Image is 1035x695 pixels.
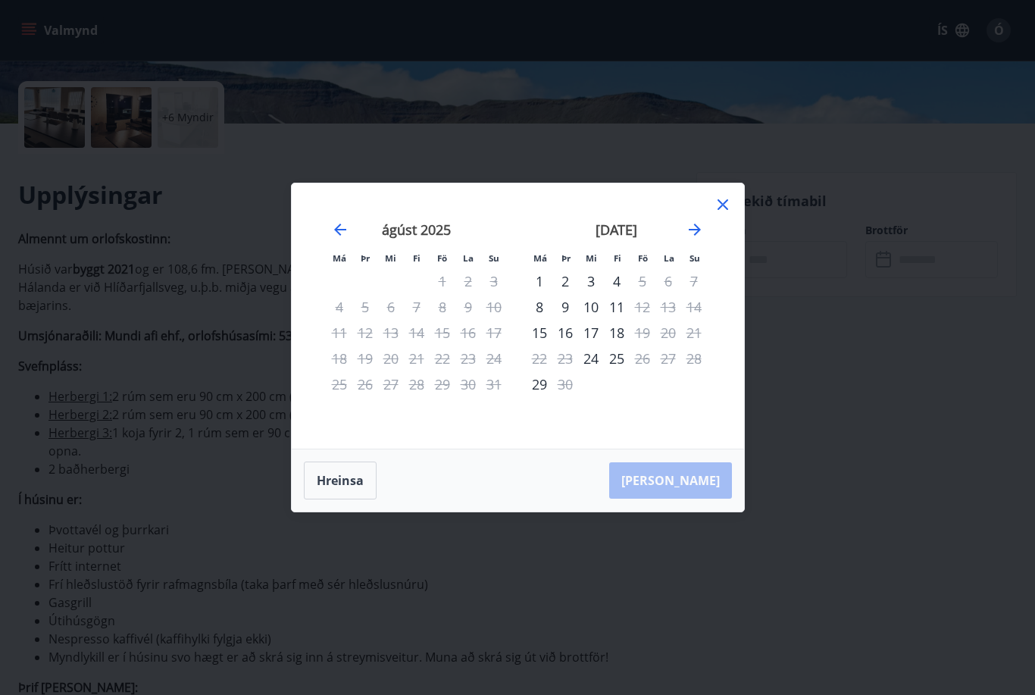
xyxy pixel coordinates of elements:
td: Not available. sunnudagur, 31. ágúst 2025 [481,371,507,397]
td: Not available. föstudagur, 26. september 2025 [630,346,655,371]
td: Not available. miðvikudagur, 27. ágúst 2025 [378,371,404,397]
td: Choose mánudagur, 29. september 2025 as your check-in date. It’s available. [527,371,552,397]
div: 3 [578,268,604,294]
small: Su [689,252,700,264]
td: Not available. föstudagur, 8. ágúst 2025 [430,294,455,320]
td: Choose fimmtudagur, 11. september 2025 as your check-in date. It’s available. [604,294,630,320]
small: La [664,252,674,264]
div: 16 [552,320,578,346]
div: Aðeins útritun í boði [630,346,655,371]
div: Calendar [310,202,726,430]
div: 18 [604,320,630,346]
td: Not available. laugardagur, 2. ágúst 2025 [455,268,481,294]
td: Not available. sunnudagur, 28. september 2025 [681,346,707,371]
td: Not available. sunnudagur, 7. september 2025 [681,268,707,294]
div: Aðeins útritun í boði [552,371,578,397]
div: 2 [552,268,578,294]
td: Not available. laugardagur, 13. september 2025 [655,294,681,320]
td: Not available. föstudagur, 1. ágúst 2025 [430,268,455,294]
div: Aðeins innritun í boði [527,320,552,346]
td: Not available. sunnudagur, 14. september 2025 [681,294,707,320]
td: Not available. þriðjudagur, 26. ágúst 2025 [352,371,378,397]
td: Not available. föstudagur, 19. september 2025 [630,320,655,346]
td: Choose þriðjudagur, 9. september 2025 as your check-in date. It’s available. [552,294,578,320]
td: Not available. mánudagur, 22. september 2025 [527,346,552,371]
td: Not available. sunnudagur, 10. ágúst 2025 [481,294,507,320]
small: Má [533,252,547,264]
td: Choose fimmtudagur, 25. september 2025 as your check-in date. It’s available. [604,346,630,371]
td: Choose mánudagur, 15. september 2025 as your check-in date. It’s available. [527,320,552,346]
div: Aðeins innritun í boði [527,294,552,320]
small: La [463,252,474,264]
div: Aðeins innritun í boði [578,346,604,371]
td: Not available. fimmtudagur, 28. ágúst 2025 [404,371,430,397]
td: Not available. þriðjudagur, 30. september 2025 [552,371,578,397]
small: Fö [437,252,447,264]
td: Not available. laugardagur, 20. september 2025 [655,320,681,346]
div: 4 [604,268,630,294]
div: Aðeins útritun í boði [630,268,655,294]
div: Aðeins útritun í boði [630,294,655,320]
td: Not available. miðvikudagur, 6. ágúst 2025 [378,294,404,320]
div: Move forward to switch to the next month. [686,221,704,239]
td: Choose fimmtudagur, 18. september 2025 as your check-in date. It’s available. [604,320,630,346]
strong: ágúst 2025 [382,221,451,239]
div: Aðeins innritun í boði [527,268,552,294]
td: Choose þriðjudagur, 2. september 2025 as your check-in date. It’s available. [552,268,578,294]
td: Not available. sunnudagur, 21. september 2025 [681,320,707,346]
td: Not available. fimmtudagur, 21. ágúst 2025 [404,346,430,371]
td: Not available. sunnudagur, 3. ágúst 2025 [481,268,507,294]
td: Not available. mánudagur, 4. ágúst 2025 [327,294,352,320]
small: Su [489,252,499,264]
td: Choose þriðjudagur, 16. september 2025 as your check-in date. It’s available. [552,320,578,346]
td: Not available. sunnudagur, 17. ágúst 2025 [481,320,507,346]
div: 10 [578,294,604,320]
div: Aðeins útritun í boði [630,320,655,346]
td: Not available. þriðjudagur, 19. ágúst 2025 [352,346,378,371]
td: Choose miðvikudagur, 24. september 2025 as your check-in date. It’s available. [578,346,604,371]
td: Not available. mánudagur, 18. ágúst 2025 [327,346,352,371]
td: Not available. laugardagur, 16. ágúst 2025 [455,320,481,346]
td: Not available. laugardagur, 6. september 2025 [655,268,681,294]
div: 17 [578,320,604,346]
td: Not available. miðvikudagur, 20. ágúst 2025 [378,346,404,371]
td: Not available. föstudagur, 15. ágúst 2025 [430,320,455,346]
td: Choose miðvikudagur, 17. september 2025 as your check-in date. It’s available. [578,320,604,346]
td: Not available. þriðjudagur, 23. september 2025 [552,346,578,371]
td: Not available. fimmtudagur, 14. ágúst 2025 [404,320,430,346]
small: Þr [361,252,370,264]
div: Move backward to switch to the previous month. [331,221,349,239]
div: Aðeins innritun í boði [527,371,552,397]
td: Not available. mánudagur, 25. ágúst 2025 [327,371,352,397]
td: Choose miðvikudagur, 3. september 2025 as your check-in date. It’s available. [578,268,604,294]
td: Not available. þriðjudagur, 12. ágúst 2025 [352,320,378,346]
td: Choose mánudagur, 8. september 2025 as your check-in date. It’s available. [527,294,552,320]
td: Not available. sunnudagur, 24. ágúst 2025 [481,346,507,371]
td: Not available. föstudagur, 12. september 2025 [630,294,655,320]
td: Not available. föstudagur, 22. ágúst 2025 [430,346,455,371]
td: Not available. föstudagur, 29. ágúst 2025 [430,371,455,397]
button: Hreinsa [304,462,377,499]
small: Þr [561,252,571,264]
div: 11 [604,294,630,320]
td: Not available. laugardagur, 27. september 2025 [655,346,681,371]
td: Not available. mánudagur, 11. ágúst 2025 [327,320,352,346]
small: Fi [413,252,421,264]
td: Not available. miðvikudagur, 13. ágúst 2025 [378,320,404,346]
td: Not available. laugardagur, 30. ágúst 2025 [455,371,481,397]
small: Fö [638,252,648,264]
td: Choose mánudagur, 1. september 2025 as your check-in date. It’s available. [527,268,552,294]
td: Not available. laugardagur, 9. ágúst 2025 [455,294,481,320]
td: Not available. laugardagur, 23. ágúst 2025 [455,346,481,371]
div: 9 [552,294,578,320]
td: Not available. fimmtudagur, 7. ágúst 2025 [404,294,430,320]
small: Mi [385,252,396,264]
strong: [DATE] [596,221,637,239]
small: Mi [586,252,597,264]
td: Choose miðvikudagur, 10. september 2025 as your check-in date. It’s available. [578,294,604,320]
td: Not available. þriðjudagur, 5. ágúst 2025 [352,294,378,320]
td: Not available. föstudagur, 5. september 2025 [630,268,655,294]
td: Choose fimmtudagur, 4. september 2025 as your check-in date. It’s available. [604,268,630,294]
small: Fi [614,252,621,264]
div: 25 [604,346,630,371]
